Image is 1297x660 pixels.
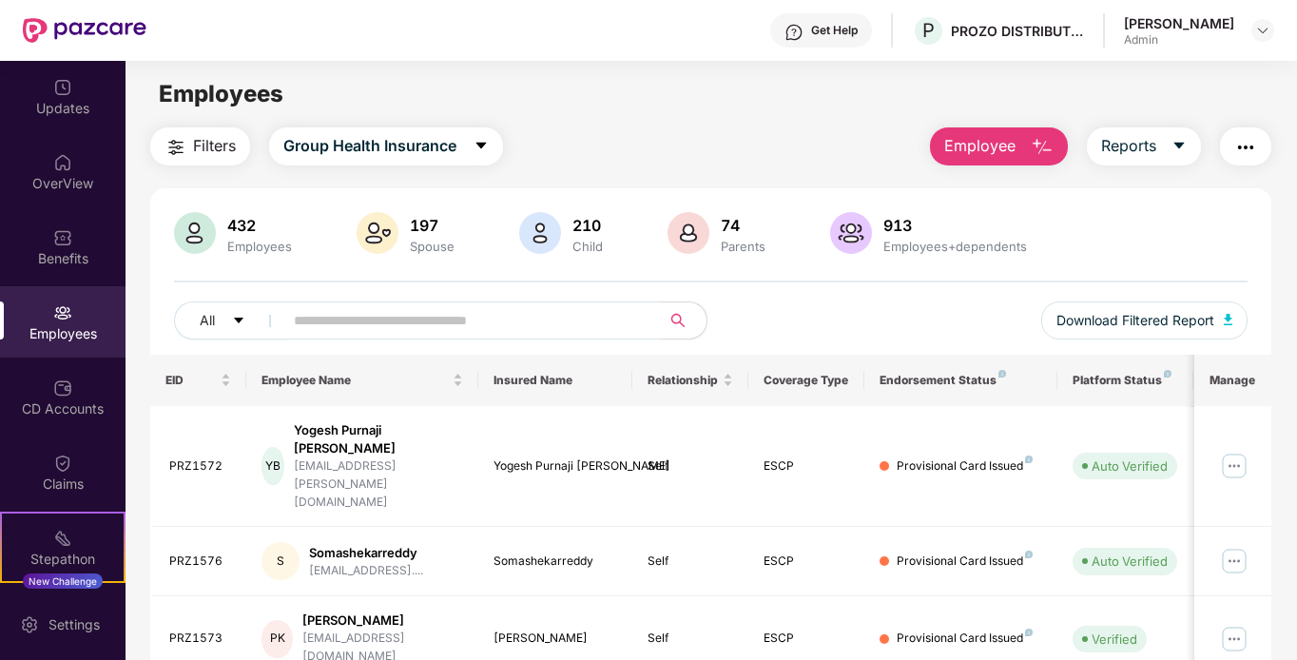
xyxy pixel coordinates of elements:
[309,544,423,562] div: Somashekarreddy
[53,379,72,398] img: svg+xml;base64,PHN2ZyBpZD0iQ0RfQWNjb3VudHMiIGRhdGEtbmFtZT0iQ0QgQWNjb3VudHMiIHhtbG5zPSJodHRwOi8vd3...
[1219,624,1249,654] img: manageButton
[169,630,232,648] div: PRZ1573
[261,620,293,658] div: PK
[193,134,236,158] span: Filters
[764,630,849,648] div: ESCP
[1056,310,1214,331] span: Download Filtered Report
[648,630,733,648] div: Self
[302,611,463,630] div: [PERSON_NAME]
[1224,314,1233,325] img: svg+xml;base64,PHN2ZyB4bWxucz0iaHR0cDovL3d3dy53My5vcmcvMjAwMC9zdmciIHhtbG5zOnhsaW5rPSJodHRwOi8vd3...
[261,447,283,485] div: YB
[406,239,458,254] div: Spouse
[880,239,1031,254] div: Employees+dependents
[1041,301,1249,340] button: Download Filtered Report
[880,216,1031,235] div: 913
[169,553,232,571] div: PRZ1576
[269,127,503,165] button: Group Health Insurancecaret-down
[174,301,290,340] button: Allcaret-down
[998,370,1006,378] img: svg+xml;base64,PHN2ZyB4bWxucz0iaHR0cDovL3d3dy53My5vcmcvMjAwMC9zdmciIHdpZHRoPSI4IiBoZWlnaHQ9IjgiIH...
[922,19,935,42] span: P
[668,212,709,254] img: svg+xml;base64,PHN2ZyB4bWxucz0iaHR0cDovL3d3dy53My5vcmcvMjAwMC9zdmciIHhtbG5zOnhsaW5rPSJodHRwOi8vd3...
[717,239,769,254] div: Parents
[23,18,146,43] img: New Pazcare Logo
[1164,370,1171,378] img: svg+xml;base64,PHN2ZyB4bWxucz0iaHR0cDovL3d3dy53My5vcmcvMjAwMC9zdmciIHdpZHRoPSI4IiBoZWlnaHQ9IjgiIH...
[246,355,478,406] th: Employee Name
[764,457,849,476] div: ESCP
[930,127,1068,165] button: Employee
[1025,629,1033,636] img: svg+xml;base64,PHN2ZyB4bWxucz0iaHR0cDovL3d3dy53My5vcmcvMjAwMC9zdmciIHdpZHRoPSI4IiBoZWlnaHQ9IjgiIH...
[569,216,607,235] div: 210
[784,23,803,42] img: svg+xml;base64,PHN2ZyBpZD0iSGVscC0zMngzMiIgeG1sbnM9Imh0dHA6Ly93d3cudzMub3JnLzIwMDAvc3ZnIiB3aWR0aD...
[944,134,1016,158] span: Employee
[897,630,1033,648] div: Provisional Card Issued
[648,553,733,571] div: Self
[309,562,423,580] div: [EMAIL_ADDRESS]....
[660,301,707,340] button: search
[23,573,103,589] div: New Challenge
[1101,134,1156,158] span: Reports
[53,228,72,247] img: svg+xml;base64,PHN2ZyBpZD0iQmVuZWZpdHMiIHhtbG5zPSJodHRwOi8vd3d3LnczLm9yZy8yMDAwL3N2ZyIgd2lkdGg9Ij...
[811,23,858,38] div: Get Help
[1073,373,1177,388] div: Platform Status
[1092,456,1168,476] div: Auto Verified
[2,550,124,569] div: Stepathon
[53,78,72,97] img: svg+xml;base64,PHN2ZyBpZD0iVXBkYXRlZCIgeG1sbnM9Imh0dHA6Ly93d3cudzMub3JnLzIwMDAvc3ZnIiB3aWR0aD0iMj...
[165,373,218,388] span: EID
[1092,552,1168,571] div: Auto Verified
[648,373,719,388] span: Relationship
[53,529,72,548] img: svg+xml;base64,PHN2ZyB4bWxucz0iaHR0cDovL3d3dy53My5vcmcvMjAwMC9zdmciIHdpZHRoPSIyMSIgaGVpZ2h0PSIyMC...
[494,457,618,476] div: Yogesh Purnaji [PERSON_NAME]
[283,134,456,158] span: Group Health Insurance
[1092,630,1137,649] div: Verified
[494,630,618,648] div: [PERSON_NAME]
[897,553,1033,571] div: Provisional Card Issued
[294,457,463,512] div: [EMAIL_ADDRESS][PERSON_NAME][DOMAIN_NAME]
[20,615,39,634] img: svg+xml;base64,PHN2ZyBpZD0iU2V0dGluZy0yMHgyMCIgeG1sbnM9Imh0dHA6Ly93d3cudzMub3JnLzIwMDAvc3ZnIiB3aW...
[223,239,296,254] div: Employees
[150,127,250,165] button: Filters
[1025,551,1033,558] img: svg+xml;base64,PHN2ZyB4bWxucz0iaHR0cDovL3d3dy53My5vcmcvMjAwMC9zdmciIHdpZHRoPSI4IiBoZWlnaHQ9IjgiIH...
[150,355,247,406] th: EID
[632,355,748,406] th: Relationship
[165,136,187,159] img: svg+xml;base64,PHN2ZyB4bWxucz0iaHR0cDovL3d3dy53My5vcmcvMjAwMC9zdmciIHdpZHRoPSIyNCIgaGVpZ2h0PSIyNC...
[830,212,872,254] img: svg+xml;base64,PHN2ZyB4bWxucz0iaHR0cDovL3d3dy53My5vcmcvMjAwMC9zdmciIHhtbG5zOnhsaW5rPSJodHRwOi8vd3...
[169,457,232,476] div: PRZ1572
[717,216,769,235] div: 74
[200,310,215,331] span: All
[43,615,106,634] div: Settings
[53,454,72,473] img: svg+xml;base64,PHN2ZyBpZD0iQ2xhaW0iIHhtbG5zPSJodHRwOi8vd3d3LnczLm9yZy8yMDAwL3N2ZyIgd2lkdGg9IjIwIi...
[261,542,300,580] div: S
[1234,136,1257,159] img: svg+xml;base64,PHN2ZyB4bWxucz0iaHR0cDovL3d3dy53My5vcmcvMjAwMC9zdmciIHdpZHRoPSIyNCIgaGVpZ2h0PSIyNC...
[569,239,607,254] div: Child
[232,314,245,329] span: caret-down
[1124,32,1234,48] div: Admin
[1031,136,1054,159] img: svg+xml;base64,PHN2ZyB4bWxucz0iaHR0cDovL3d3dy53My5vcmcvMjAwMC9zdmciIHhtbG5zOnhsaW5rPSJodHRwOi8vd3...
[897,457,1033,476] div: Provisional Card Issued
[880,373,1042,388] div: Endorsement Status
[294,421,463,457] div: Yogesh Purnaji [PERSON_NAME]
[1219,546,1249,576] img: manageButton
[748,355,864,406] th: Coverage Type
[519,212,561,254] img: svg+xml;base64,PHN2ZyB4bWxucz0iaHR0cDovL3d3dy53My5vcmcvMjAwMC9zdmciIHhtbG5zOnhsaW5rPSJodHRwOi8vd3...
[357,212,398,254] img: svg+xml;base64,PHN2ZyB4bWxucz0iaHR0cDovL3d3dy53My5vcmcvMjAwMC9zdmciIHhtbG5zOnhsaW5rPSJodHRwOi8vd3...
[478,355,633,406] th: Insured Name
[1124,14,1234,32] div: [PERSON_NAME]
[406,216,458,235] div: 197
[1025,456,1033,463] img: svg+xml;base64,PHN2ZyB4bWxucz0iaHR0cDovL3d3dy53My5vcmcvMjAwMC9zdmciIHdpZHRoPSI4IiBoZWlnaHQ9IjgiIH...
[764,553,849,571] div: ESCP
[1219,451,1249,481] img: manageButton
[223,216,296,235] div: 432
[53,303,72,322] img: svg+xml;base64,PHN2ZyBpZD0iRW1wbG95ZWVzIiB4bWxucz0iaHR0cDovL3d3dy53My5vcmcvMjAwMC9zdmciIHdpZHRoPS...
[261,373,449,388] span: Employee Name
[648,457,733,476] div: Self
[159,80,283,107] span: Employees
[1087,127,1201,165] button: Reportscaret-down
[53,153,72,172] img: svg+xml;base64,PHN2ZyBpZD0iSG9tZSIgeG1sbnM9Imh0dHA6Ly93d3cudzMub3JnLzIwMDAvc3ZnIiB3aWR0aD0iMjAiIG...
[174,212,216,254] img: svg+xml;base64,PHN2ZyB4bWxucz0iaHR0cDovL3d3dy53My5vcmcvMjAwMC9zdmciIHhtbG5zOnhsaW5rPSJodHRwOi8vd3...
[1194,355,1271,406] th: Manage
[474,138,489,155] span: caret-down
[660,313,697,328] span: search
[494,553,618,571] div: Somashekarreddy
[1171,138,1187,155] span: caret-down
[951,22,1084,40] div: PROZO DISTRIBUTION PRIVATE LIMITED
